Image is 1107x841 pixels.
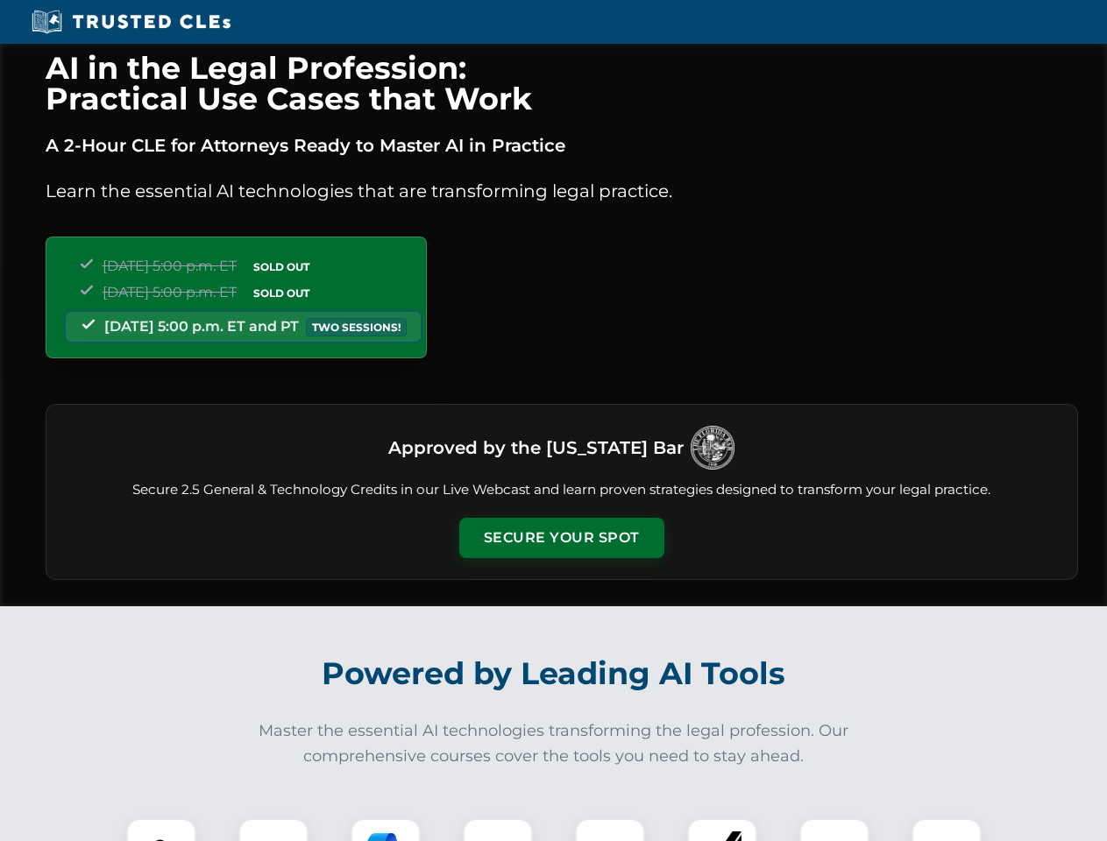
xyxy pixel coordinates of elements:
h2: Powered by Leading AI Tools [68,643,1040,704]
p: Master the essential AI technologies transforming the legal profession. Our comprehensive courses... [247,718,861,769]
span: [DATE] 5:00 p.m. ET [103,284,237,300]
h3: Approved by the [US_STATE] Bar [388,432,684,463]
img: Trusted CLEs [26,9,236,35]
button: Secure Your Spot [459,518,664,558]
img: Logo [691,426,734,470]
span: [DATE] 5:00 p.m. ET [103,258,237,274]
p: Secure 2.5 General & Technology Credits in our Live Webcast and learn proven strategies designed ... [67,480,1056,500]
p: Learn the essential AI technologies that are transforming legal practice. [46,177,1078,205]
span: SOLD OUT [247,284,316,302]
p: A 2-Hour CLE for Attorneys Ready to Master AI in Practice [46,131,1078,159]
span: SOLD OUT [247,258,316,276]
h1: AI in the Legal Profession: Practical Use Cases that Work [46,53,1078,114]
